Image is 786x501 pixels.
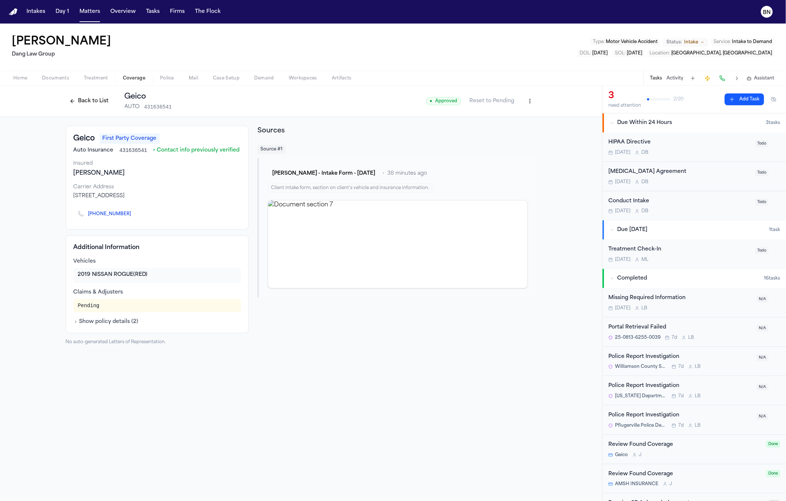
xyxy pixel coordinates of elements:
div: Open task: Review Found Coverage [602,464,786,494]
div: Police Report Investigation [608,382,752,390]
h3: Geico [74,134,95,144]
span: 2 / 20 [673,96,683,102]
span: Todo [755,199,768,206]
div: need attention [608,103,641,109]
span: J [669,481,672,487]
h4: Additional Information [74,243,241,252]
span: Geico [615,452,628,458]
span: Case Setup [213,75,239,81]
span: 38 minutes ago [387,170,427,177]
span: N/A [757,296,768,303]
span: AUTO [125,103,140,111]
span: D B [641,208,648,214]
span: M L [641,257,648,263]
div: Open task: HIPAA Directive [602,132,786,162]
button: Make a Call [717,73,728,83]
button: Back to List [66,95,113,107]
div: Open task: Review Found Coverage [602,435,786,464]
div: Review Found Coverage [608,441,762,449]
span: Due Within 24 Hours [617,119,672,127]
span: Motor Vehicle Accident [606,40,658,44]
span: 7d [678,364,684,370]
div: Insured [74,160,241,167]
div: Pending [78,302,100,309]
button: Change status from Intake [663,38,708,47]
span: Todo [755,247,768,254]
span: Police [160,75,174,81]
span: N/A [757,384,768,391]
span: 431636541 [144,103,172,111]
div: Police Report Investigation [608,353,752,361]
span: Intake [684,39,698,45]
a: Matters [77,5,103,18]
button: Due Within 24 Hours3tasks [602,113,786,132]
a: The Flock [192,5,224,18]
span: Home [13,75,27,81]
div: Treatment Check-In [608,245,751,254]
span: [DATE] [615,208,630,214]
button: Due [DATE]1task [602,220,786,239]
span: Intake to Demand [732,40,772,44]
span: 7d [672,335,677,341]
button: Create Immediate Task [703,73,713,83]
span: [DATE] [615,305,630,311]
button: Activity [666,75,683,81]
span: Service : [714,40,731,44]
span: 1 task [769,227,780,233]
span: Done [766,470,780,477]
a: Tasks [143,5,163,18]
span: L B [695,423,701,429]
div: Carrier Address [74,184,241,191]
span: Coverage [123,75,145,81]
span: [US_STATE] Department of Public Safety – Highway Patrol [615,393,667,399]
span: Todo [755,169,768,176]
button: Assistant [747,75,774,81]
div: Open task: Treatment Check-In [602,239,786,269]
div: Open task: Police Report Investigation [602,347,786,376]
span: 3 task s [766,120,780,126]
div: 2019 NISSAN ROGUE (RED) [78,271,237,278]
span: Pflugerville Police Department [615,423,667,429]
span: L B [695,393,701,399]
div: Police Report Investigation [608,411,752,420]
span: L B [688,335,694,341]
button: Intakes [24,5,48,18]
span: Approved [426,97,460,105]
span: L B [641,305,647,311]
div: 3 [608,90,641,102]
span: Williamson County Sheriff’s Office [615,364,667,370]
span: D B [641,150,648,156]
div: Open task: Missing Required Information [602,288,786,317]
span: Workspaces [289,75,317,81]
span: 7d [678,393,684,399]
div: [PERSON_NAME] [74,169,241,178]
h1: Geico [125,92,172,102]
button: Add Task [688,73,698,83]
span: J [639,452,641,458]
button: Day 1 [53,5,72,18]
span: Todo [755,140,768,147]
div: Missing Required Information [608,294,752,302]
button: Overview [107,5,139,18]
a: Firms [167,5,188,18]
span: 7d [678,423,684,429]
span: L B [695,364,701,370]
span: SOL : [615,51,626,56]
button: Tasks [650,75,662,81]
span: [GEOGRAPHIC_DATA], [GEOGRAPHIC_DATA] [671,51,772,56]
button: Add Task [725,93,764,105]
span: Type : [593,40,605,44]
div: Portal Retrieval Failed [608,323,752,332]
span: AMSH INSURANCE [615,481,658,487]
button: Edit Location: Round Rock, TX [647,50,774,57]
span: • Contact info previously verified [153,147,239,154]
button: Hide completed tasks (⌘⇧H) [767,93,780,105]
span: Due [DATE] [617,226,647,234]
span: [DATE] [615,179,630,185]
span: Demand [254,75,274,81]
button: Edit Service: Intake to Demand [711,38,774,46]
h1: [PERSON_NAME] [12,35,111,49]
h2: Dang Law Group [12,50,114,59]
